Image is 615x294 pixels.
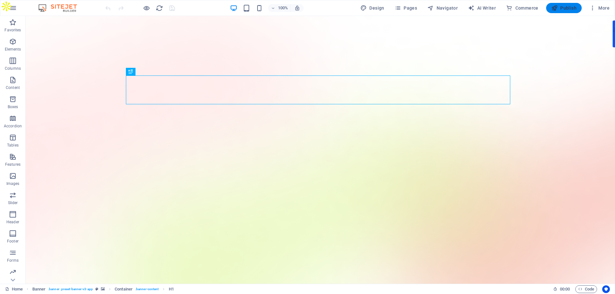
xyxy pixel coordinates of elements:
[8,200,18,205] p: Slider
[5,66,21,71] p: Columns
[553,285,570,293] h6: Session time
[560,285,570,293] span: 00 00
[4,123,22,129] p: Accordion
[135,285,159,293] span: . banner-content
[95,287,98,291] i: This element is a customizable preset
[6,85,20,90] p: Content
[602,285,610,293] button: Usercentrics
[5,285,23,293] a: Click to cancel selection. Double-click to open Pages
[48,285,93,293] span: . banner .preset-banner-v3-app
[5,47,21,52] p: Elements
[578,285,594,293] span: Code
[6,219,19,225] p: Header
[7,143,19,148] p: Tables
[7,258,19,263] p: Forms
[7,239,19,244] p: Footer
[32,285,174,293] nav: breadcrumb
[575,285,597,293] button: Code
[564,287,565,291] span: :
[8,104,18,109] p: Boxes
[115,285,133,293] span: Click to select. Double-click to edit
[6,181,20,186] p: Images
[5,162,20,167] p: Features
[4,28,21,33] p: Favorites
[32,285,46,293] span: Click to select. Double-click to edit
[101,287,105,291] i: This element contains a background
[169,285,174,293] span: Click to select. Double-click to edit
